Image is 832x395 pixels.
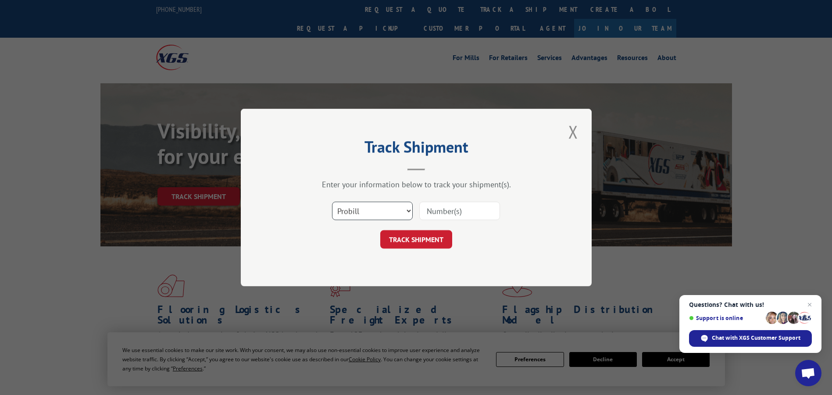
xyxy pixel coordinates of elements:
[285,141,548,157] h2: Track Shipment
[566,120,581,144] button: Close modal
[689,330,812,347] span: Chat with XGS Customer Support
[419,202,500,220] input: Number(s)
[712,334,800,342] span: Chat with XGS Customer Support
[689,315,763,321] span: Support is online
[689,301,812,308] span: Questions? Chat with us!
[795,360,821,386] a: Open chat
[285,179,548,189] div: Enter your information below to track your shipment(s).
[380,230,452,249] button: TRACK SHIPMENT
